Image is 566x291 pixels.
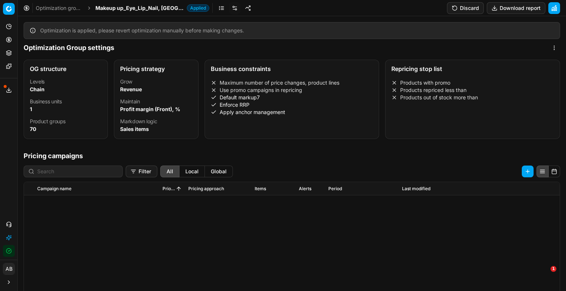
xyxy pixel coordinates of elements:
button: Filter [126,166,157,177]
nav: breadcrumb [36,4,209,12]
h1: Optimization Group settings [24,43,114,53]
button: all [160,166,179,177]
span: Makeup up_Eye_Lip_Nail, [GEOGRAPHIC_DATA]Applied [95,4,209,12]
li: Products repriced less than [391,86,554,94]
dt: Business units [30,99,102,104]
strong: 1 [30,106,32,112]
button: Sorted by Priority ascending [175,185,182,192]
span: AB [3,263,14,274]
div: Repricing stop list [391,66,554,72]
li: Use promo campaigns in repricing [211,86,373,94]
button: local [179,166,205,177]
span: Last modified [402,186,430,192]
strong: Revenue [120,86,142,92]
h1: Pricing campaigns [18,151,566,161]
dt: Markdown logic [120,119,192,124]
dt: Product groups [30,119,102,124]
strong: 70 [30,126,36,132]
span: Alerts [299,186,311,192]
li: Enforce RRP [211,101,373,109]
dt: Maintain [120,99,192,104]
span: Pricing approach [188,186,224,192]
li: Products with promo [391,79,554,86]
button: AB [3,263,15,275]
span: Priority [163,186,175,192]
button: Discard [447,2,484,14]
dt: Levels [30,79,102,84]
dt: Grow [120,79,192,84]
iframe: Intercom live chat [535,266,553,284]
div: Optimization is applied, please revert optimization manually before making changes. [40,27,554,34]
a: Optimization groups [36,4,83,12]
button: global [205,166,233,177]
span: Period [328,186,342,192]
strong: Sales items [120,126,149,132]
span: Makeup up_Eye_Lip_Nail, [GEOGRAPHIC_DATA] [95,4,184,12]
button: Download report [487,2,545,14]
li: Products out of stock more than [391,94,554,101]
li: Maximum number of price changes, product lines [211,79,373,86]
div: Pricing strategy [120,66,192,72]
span: Items [255,186,266,192]
span: 1 [551,266,556,272]
span: Campaign name [37,186,71,192]
li: Default markup 7 [211,94,373,101]
div: OG structure [30,66,102,72]
li: Apply anchor management [211,109,373,116]
strong: Profit margin (Front), % [120,106,180,112]
strong: Chain [30,86,45,92]
span: Applied [187,4,209,12]
div: Business constraints [211,66,373,72]
input: Search [37,168,118,175]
